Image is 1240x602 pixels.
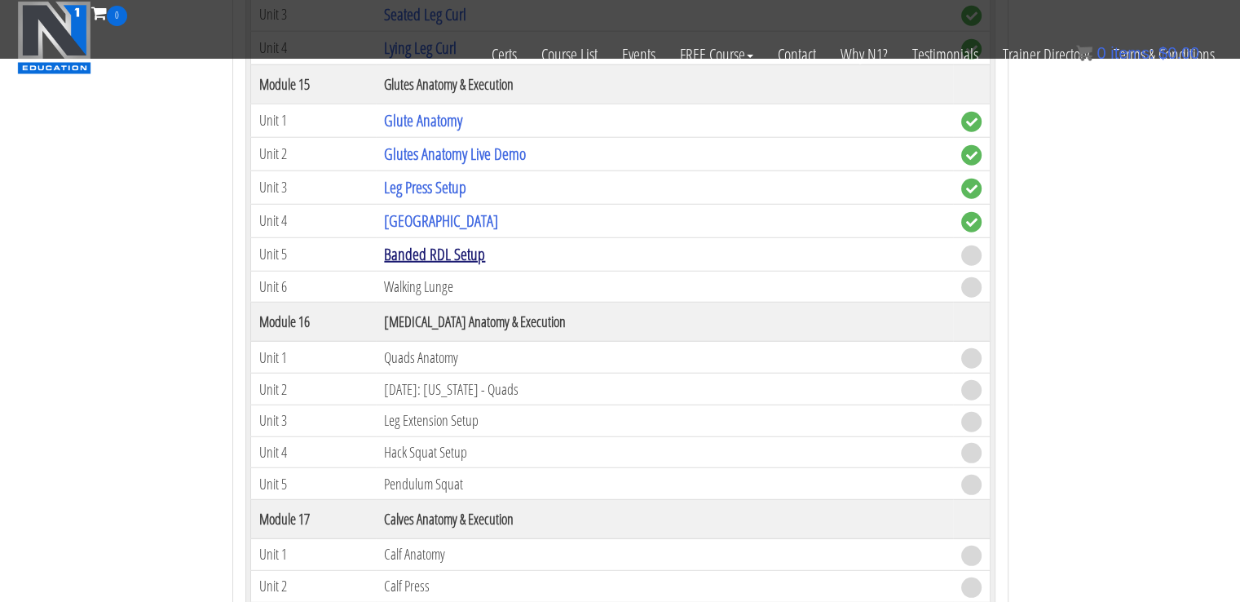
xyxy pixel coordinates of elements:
span: 0 [1097,44,1105,62]
td: Hack Squat Setup [376,436,952,468]
span: 0 [107,6,127,26]
a: Course List [529,26,610,83]
span: complete [961,212,982,232]
a: Leg Press Setup [384,176,466,198]
span: items: [1110,44,1154,62]
td: Unit 2 [250,570,376,602]
td: Unit 4 [250,204,376,237]
a: Glutes Anatomy Live Demo [384,143,526,165]
a: 0 [91,2,127,24]
a: [GEOGRAPHIC_DATA] [384,210,498,232]
a: Trainer Directory [991,26,1101,83]
td: Unit 3 [250,405,376,436]
a: 0 items: $0.00 [1076,44,1199,62]
a: Events [610,26,668,83]
a: Why N1? [828,26,900,83]
th: Glutes Anatomy & Execution [376,64,952,104]
td: Unit 5 [250,237,376,271]
td: [DATE]: [US_STATE] - Quads [376,374,952,405]
td: Walking Lunge [376,271,952,303]
th: Module 17 [250,500,376,539]
a: Terms & Conditions [1101,26,1227,83]
td: Unit 1 [250,342,376,374]
a: Certs [479,26,529,83]
td: Leg Extension Setup [376,405,952,436]
td: Unit 6 [250,271,376,303]
bdi: 0.00 [1158,44,1199,62]
td: Quads Anatomy [376,342,952,374]
td: Unit 4 [250,436,376,468]
a: Banded RDL Setup [384,243,485,265]
td: Unit 5 [250,468,376,500]
img: icon11.png [1076,45,1092,61]
td: Calf Anatomy [376,539,952,571]
span: complete [961,145,982,166]
a: Contact [766,26,828,83]
th: Module 15 [250,64,376,104]
a: FREE Course [668,26,766,83]
td: Unit 2 [250,137,376,170]
th: Calves Anatomy & Execution [376,500,952,539]
a: Glute Anatomy [384,109,462,131]
span: complete [961,179,982,199]
td: Unit 3 [250,170,376,204]
img: n1-education [17,1,91,74]
td: Unit 2 [250,374,376,405]
span: $ [1158,44,1167,62]
td: Calf Press [376,570,952,602]
th: [MEDICAL_DATA] Anatomy & Execution [376,303,952,342]
th: Module 16 [250,303,376,342]
td: Unit 1 [250,104,376,137]
td: Pendulum Squat [376,468,952,500]
a: Testimonials [900,26,991,83]
td: Unit 1 [250,539,376,571]
span: complete [961,112,982,132]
